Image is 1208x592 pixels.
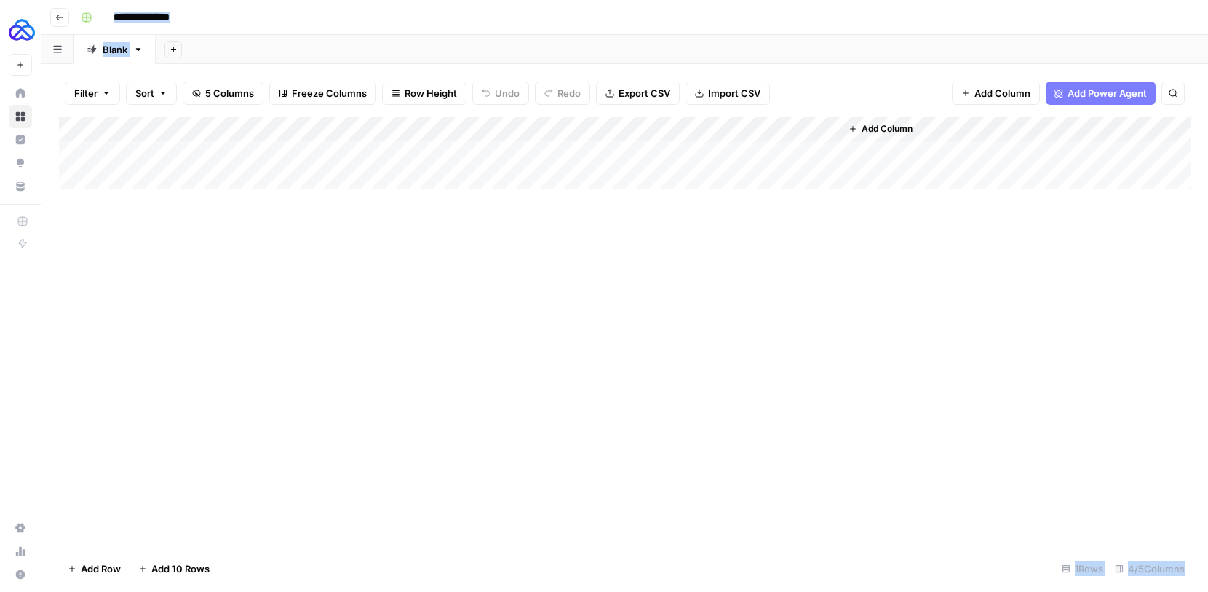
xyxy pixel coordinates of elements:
[126,82,177,105] button: Sort
[81,561,121,576] span: Add Row
[9,105,32,128] a: Browse
[74,35,156,64] a: Blank
[74,86,98,100] span: Filter
[472,82,529,105] button: Undo
[9,17,35,43] img: AUQ Logo
[9,516,32,540] a: Settings
[843,119,918,138] button: Add Column
[9,563,32,586] button: Help + Support
[862,122,913,135] span: Add Column
[495,86,520,100] span: Undo
[9,82,32,105] a: Home
[103,42,127,57] div: Blank
[952,82,1040,105] button: Add Column
[974,86,1030,100] span: Add Column
[205,86,254,100] span: 5 Columns
[59,557,130,580] button: Add Row
[1109,557,1191,580] div: 4/5 Columns
[557,86,581,100] span: Redo
[9,175,32,198] a: Your Data
[9,540,32,563] a: Usage
[382,82,466,105] button: Row Height
[269,82,376,105] button: Freeze Columns
[135,86,154,100] span: Sort
[9,128,32,151] a: Insights
[9,12,32,48] button: Workspace: AUQ
[686,82,770,105] button: Import CSV
[130,557,218,580] button: Add 10 Rows
[1056,557,1109,580] div: 1 Rows
[9,151,32,175] a: Opportunities
[596,82,680,105] button: Export CSV
[1046,82,1156,105] button: Add Power Agent
[708,86,760,100] span: Import CSV
[292,86,367,100] span: Freeze Columns
[65,82,120,105] button: Filter
[151,561,210,576] span: Add 10 Rows
[535,82,590,105] button: Redo
[1068,86,1147,100] span: Add Power Agent
[405,86,457,100] span: Row Height
[183,82,263,105] button: 5 Columns
[619,86,670,100] span: Export CSV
